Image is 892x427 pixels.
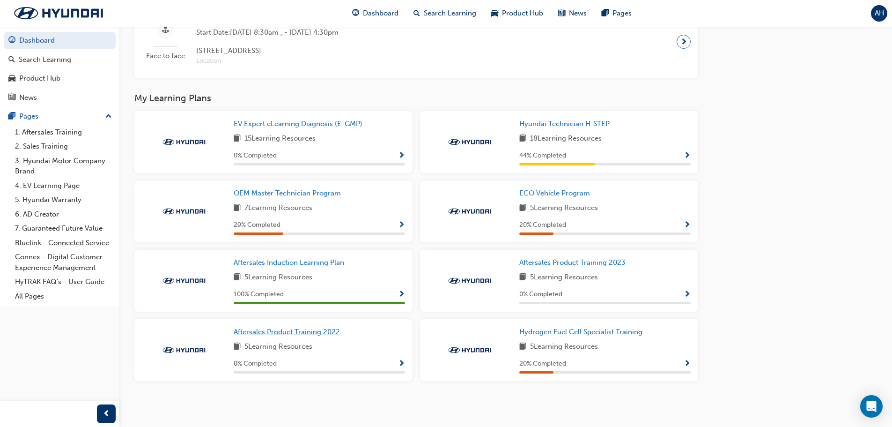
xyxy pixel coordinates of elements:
[519,150,566,161] span: 44 % Completed
[684,150,691,162] button: Show Progress
[8,56,15,64] span: search-icon
[444,137,495,147] img: Trak
[11,250,116,275] a: Connex - Digital Customer Experience Management
[142,13,691,70] a: Face to faceECO-2 Vehicle Diagnosis and RepairStart Date:[DATE] 8:30am , - [DATE] 4:30pm[STREET_A...
[158,276,210,285] img: Trak
[11,289,116,304] a: All Pages
[413,7,420,19] span: search-icon
[11,275,116,289] a: HyTRAK FAQ's - User Guide
[234,220,280,231] span: 29 % Completed
[519,328,642,336] span: Hydrogen Fuel Cell Specialist Training
[444,345,495,355] img: Trak
[134,93,698,104] h3: My Learning Plans
[234,188,345,199] a: OEM Master Technician Program
[444,207,495,216] img: Trak
[875,8,884,19] span: AH
[519,359,566,369] span: 20 % Completed
[860,395,883,418] div: Open Intercom Messenger
[196,56,339,67] span: Location
[19,73,60,84] div: Product Hub
[142,51,189,61] span: Face to face
[684,152,691,160] span: Show Progress
[244,133,316,145] span: 15 Learning Resources
[11,207,116,222] a: 6. AD Creator
[519,289,562,300] span: 0 % Completed
[234,289,284,300] span: 100 % Completed
[398,221,405,230] span: Show Progress
[484,4,551,23] a: car-iconProduct Hub
[558,7,565,19] span: news-icon
[684,221,691,230] span: Show Progress
[424,8,476,19] span: Search Learning
[8,75,15,83] span: car-icon
[684,360,691,368] span: Show Progress
[4,30,116,108] button: DashboardSearch LearningProduct HubNews
[234,258,344,267] span: Aftersales Induction Learning Plan
[244,202,312,214] span: 7 Learning Resources
[234,359,277,369] span: 0 % Completed
[158,137,210,147] img: Trak
[19,111,38,122] div: Pages
[103,408,110,420] span: prev-icon
[196,45,339,56] span: [STREET_ADDRESS]
[398,291,405,299] span: Show Progress
[11,139,116,154] a: 2. Sales Training
[551,4,594,23] a: news-iconNews
[398,289,405,300] button: Show Progress
[8,112,15,121] span: pages-icon
[491,7,498,19] span: car-icon
[519,119,613,129] a: Hyundai Technician H-STEP
[234,133,241,145] span: book-icon
[519,133,526,145] span: book-icon
[519,258,626,267] span: Aftersales Product Training 2023
[519,272,526,284] span: book-icon
[398,152,405,160] span: Show Progress
[196,27,339,38] span: Start Date: [DATE] 8:30am , - [DATE] 4:30pm
[871,5,887,22] button: AH
[398,150,405,162] button: Show Progress
[530,133,602,145] span: 18 Learning Resources
[234,120,362,128] span: EV Expert eLearning Diagnosis (E-GMP)
[519,120,610,128] span: Hyundai Technician H-STEP
[684,358,691,370] button: Show Progress
[530,341,598,353] span: 5 Learning Resources
[4,32,116,49] a: Dashboard
[684,289,691,300] button: Show Progress
[4,89,116,106] a: News
[4,108,116,125] button: Pages
[105,111,112,123] span: up-icon
[162,25,169,37] span: sessionType_FACE_TO_FACE-icon
[8,37,15,45] span: guage-icon
[8,94,15,102] span: news-icon
[244,272,312,284] span: 5 Learning Resources
[352,7,359,19] span: guage-icon
[519,257,629,268] a: Aftersales Product Training 2023
[234,150,277,161] span: 0 % Completed
[19,54,71,65] div: Search Learning
[5,3,112,23] img: Trak
[234,328,340,336] span: Aftersales Product Training 2022
[684,291,691,299] span: Show Progress
[4,51,116,68] a: Search Learning
[519,341,526,353] span: book-icon
[602,7,609,19] span: pages-icon
[158,345,210,355] img: Trak
[11,125,116,140] a: 1. Aftersales Training
[502,8,543,19] span: Product Hub
[530,202,598,214] span: 5 Learning Resources
[4,70,116,87] a: Product Hub
[612,8,632,19] span: Pages
[345,4,406,23] a: guage-iconDashboard
[406,4,484,23] a: search-iconSearch Learning
[398,219,405,231] button: Show Progress
[11,179,116,193] a: 4. EV Learning Page
[519,188,594,199] a: ECO Vehicle Program
[684,219,691,231] button: Show Progress
[398,358,405,370] button: Show Progress
[234,327,344,337] a: Aftersales Product Training 2022
[519,220,566,231] span: 20 % Completed
[234,257,348,268] a: Aftersales Induction Learning Plan
[530,272,598,284] span: 5 Learning Resources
